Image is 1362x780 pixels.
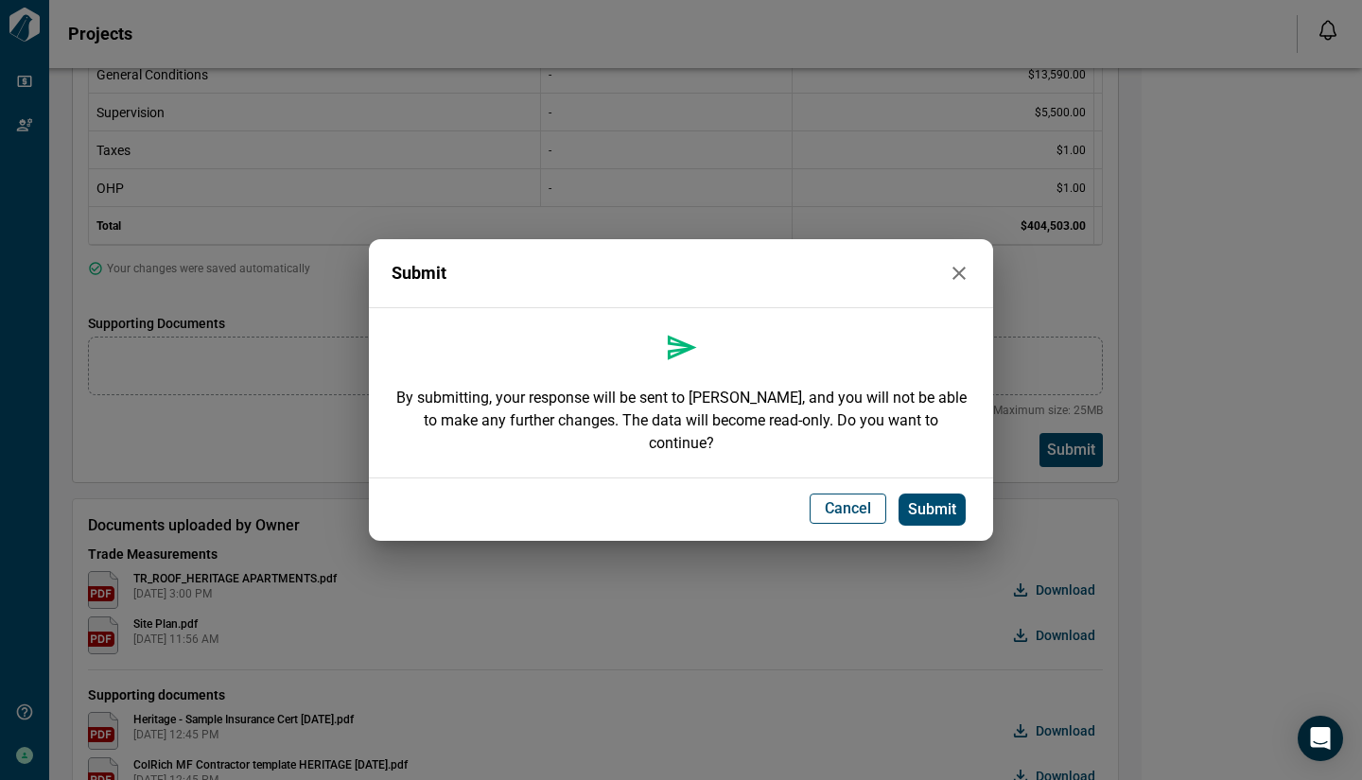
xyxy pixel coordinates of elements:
[908,500,956,519] span: Submit
[899,494,966,526] button: Submit
[1298,716,1343,761] div: Open Intercom Messenger
[392,364,970,455] p: By submitting, your response will be sent to [PERSON_NAME], and you will not be able to make any ...
[810,494,886,524] button: Cancel
[392,264,446,283] span: Submit
[825,499,871,518] span: Cancel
